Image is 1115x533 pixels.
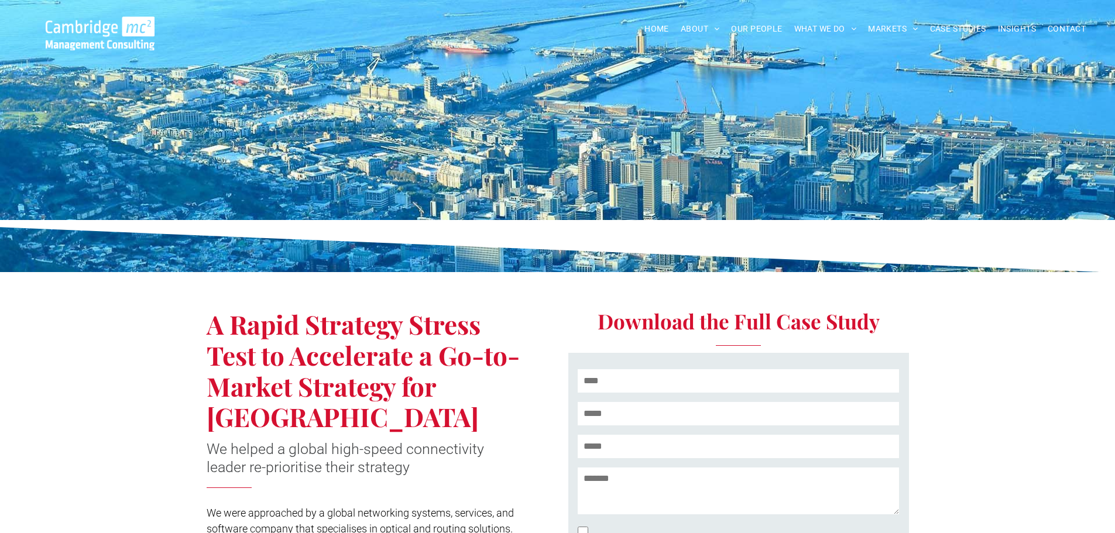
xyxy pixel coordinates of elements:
[675,20,726,38] a: ABOUT
[992,20,1042,38] a: INSIGHTS
[207,441,484,476] span: We helped a global high-speed connectivity leader re-prioritise their strategy
[1042,20,1092,38] a: CONTACT
[788,20,863,38] a: WHAT WE DO
[639,20,675,38] a: HOME
[598,307,880,335] span: Download the Full Case Study
[862,20,924,38] a: MARKETS
[207,307,520,434] span: A Rapid Strategy Stress Test to Accelerate a Go-to-Market Strategy for [GEOGRAPHIC_DATA]
[725,20,788,38] a: OUR PEOPLE
[924,20,992,38] a: CASE STUDIES
[46,16,155,50] img: Go to Homepage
